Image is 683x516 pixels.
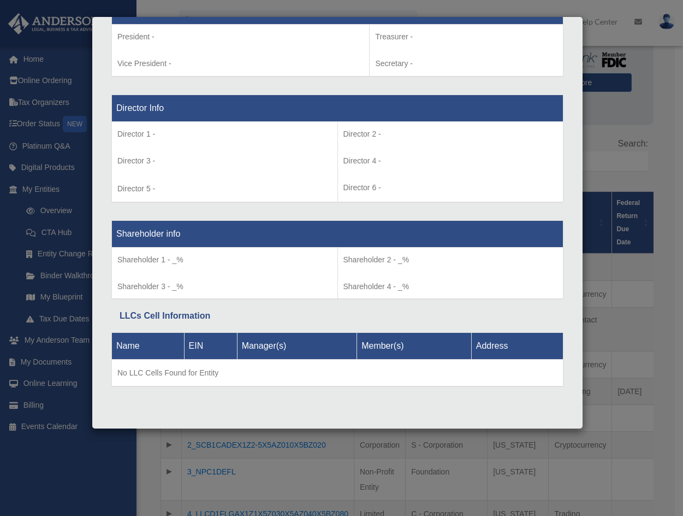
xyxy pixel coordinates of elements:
[117,30,364,44] p: President -
[112,121,338,202] td: Director 5 -
[112,360,563,387] td: No LLC Cells Found for Entity
[237,333,357,360] th: Manager(s)
[120,308,555,324] div: LLCs Cell Information
[184,333,237,360] th: EIN
[117,57,364,71] p: Vice President -
[117,253,332,267] p: Shareholder 1 - _%
[343,280,558,294] p: Shareholder 4 - _%
[112,95,563,121] th: Director Info
[117,280,332,294] p: Shareholder 3 - _%
[375,30,557,44] p: Treasurer -
[112,333,185,360] th: Name
[343,154,558,168] p: Director 4 -
[343,181,558,195] p: Director 6 -
[343,127,558,141] p: Director 2 -
[471,333,563,360] th: Address
[375,57,557,71] p: Secretary -
[117,127,332,141] p: Director 1 -
[112,220,563,247] th: Shareholder info
[117,154,332,168] p: Director 3 -
[343,253,558,267] p: Shareholder 2 - _%
[357,333,472,360] th: Member(s)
